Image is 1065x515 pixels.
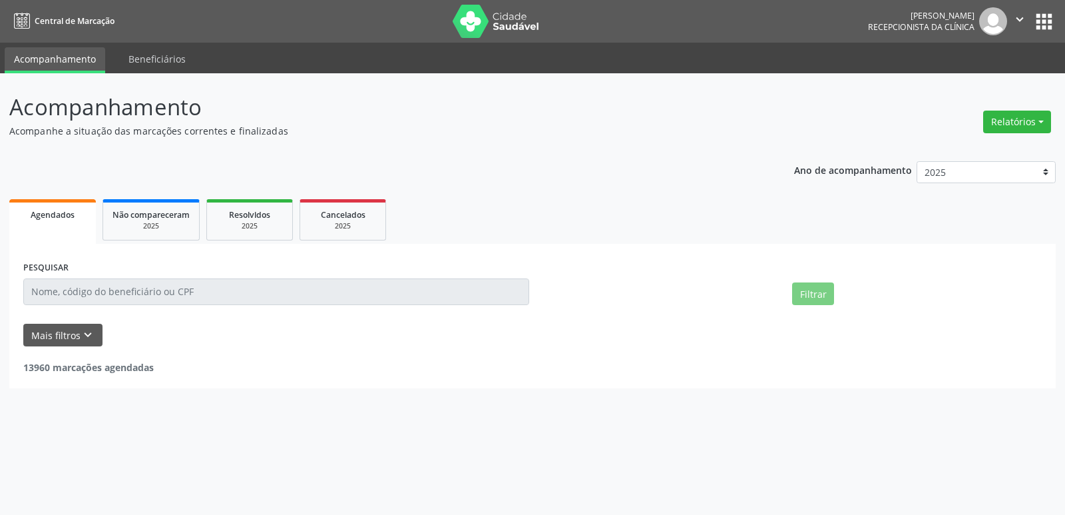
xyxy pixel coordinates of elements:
a: Acompanhamento [5,47,105,73]
span: Central de Marcação [35,15,114,27]
span: Resolvidos [229,209,270,221]
input: Nome, código do beneficiário ou CPF [23,278,529,305]
div: [PERSON_NAME] [868,10,974,21]
i:  [1012,12,1027,27]
p: Acompanhamento [9,91,742,124]
div: 2025 [112,221,190,231]
p: Acompanhe a situação das marcações correntes e finalizadas [9,124,742,138]
p: Ano de acompanhamento [794,161,912,178]
button: Filtrar [792,282,834,305]
img: img [979,7,1007,35]
span: Recepcionista da clínica [868,21,974,33]
button: apps [1032,10,1056,33]
button: Mais filtroskeyboard_arrow_down [23,324,103,347]
span: Não compareceram [112,209,190,221]
button:  [1007,7,1032,35]
span: Agendados [31,209,75,221]
strong: 13960 marcações agendadas [23,361,154,374]
div: 2025 [310,221,376,231]
label: PESQUISAR [23,258,69,278]
span: Cancelados [321,209,365,221]
a: Beneficiários [119,47,195,71]
a: Central de Marcação [9,10,114,32]
button: Relatórios [983,111,1051,133]
div: 2025 [216,221,283,231]
i: keyboard_arrow_down [81,328,95,342]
